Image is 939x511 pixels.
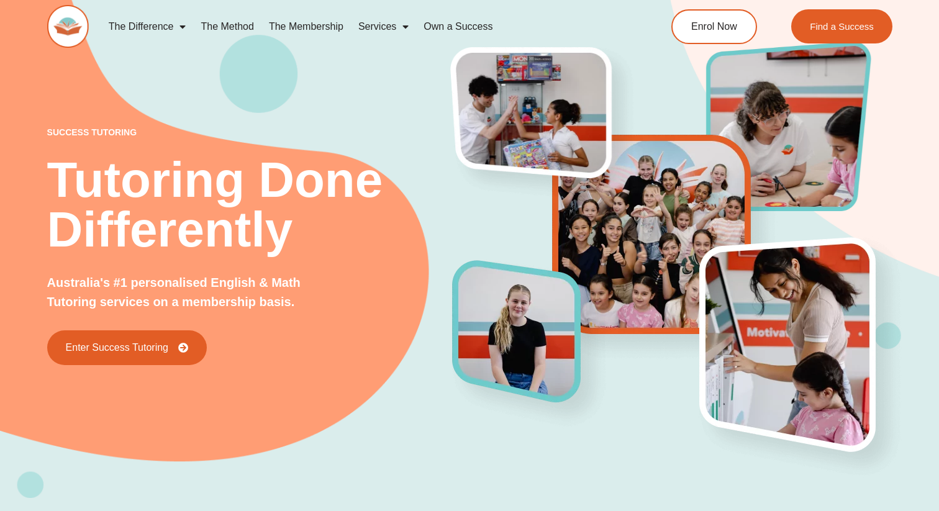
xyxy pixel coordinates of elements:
[261,12,351,41] a: The Membership
[47,155,453,255] h2: Tutoring Done Differently
[47,128,453,137] p: success tutoring
[47,273,343,312] p: Australia's #1 personalised English & Math Tutoring services on a membership basis.
[47,330,207,365] a: Enter Success Tutoring
[671,9,757,44] a: Enrol Now
[66,343,168,353] span: Enter Success Tutoring
[193,12,261,41] a: The Method
[351,12,416,41] a: Services
[810,22,874,31] span: Find a Success
[691,22,737,32] span: Enrol Now
[791,9,892,43] a: Find a Success
[101,12,624,41] nav: Menu
[416,12,500,41] a: Own a Success
[101,12,194,41] a: The Difference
